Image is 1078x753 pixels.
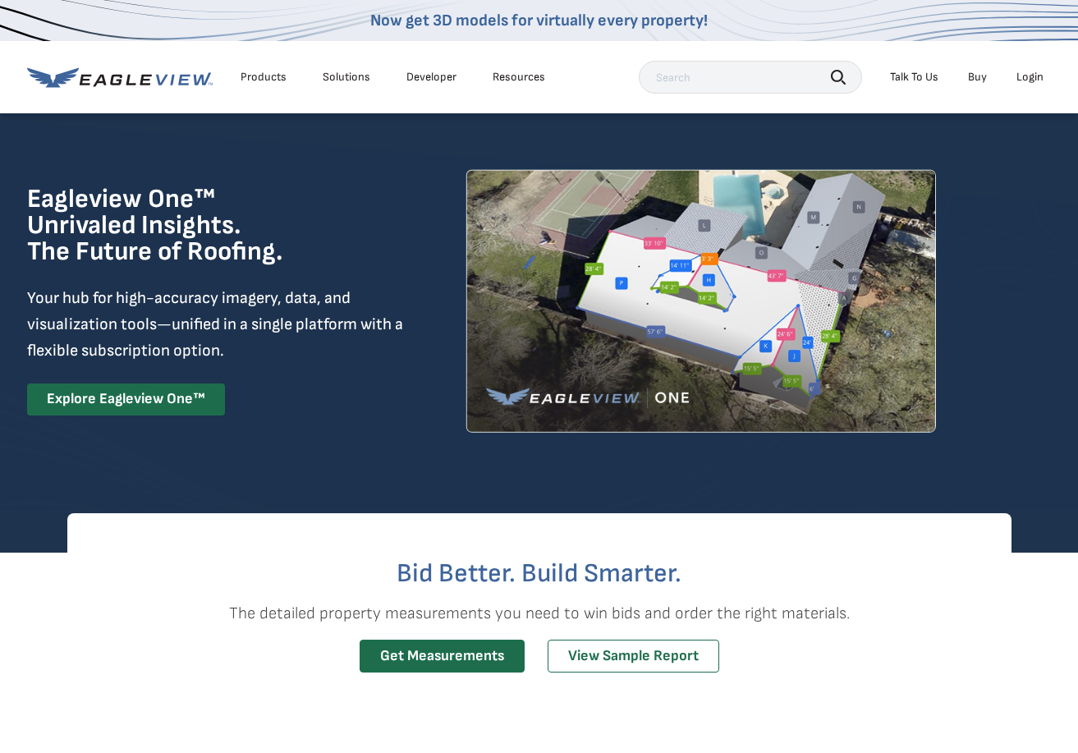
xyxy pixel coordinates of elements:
div: Talk To Us [890,70,938,85]
div: Products [241,70,287,85]
div: Login [1016,70,1044,85]
p: Your hub for high-accuracy imagery, data, and visualization tools—unified in a single platform wi... [27,285,406,364]
input: Search [639,61,862,94]
a: Get Measurements [360,640,525,673]
a: Buy [968,70,987,85]
div: Resources [493,70,545,85]
p: The detailed property measurements you need to win bids and order the right materials. [67,600,1011,627]
a: View Sample Report [548,640,719,673]
a: Explore Eagleview One™ [27,383,225,416]
div: Solutions [323,70,370,85]
h1: Eagleview One™ Unrivaled Insights. The Future of Roofing. [27,186,366,265]
a: Now get 3D models for virtually every property! [370,11,708,30]
h2: Bid Better. Build Smarter. [67,561,1011,587]
a: Developer [406,70,456,85]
